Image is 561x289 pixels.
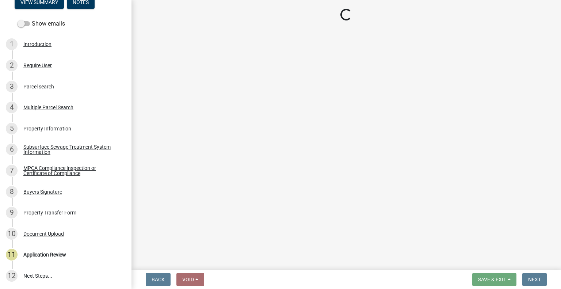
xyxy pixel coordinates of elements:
div: 4 [6,102,18,113]
span: Save & Exit [478,277,506,282]
div: Parcel search [23,84,54,89]
div: Multiple Parcel Search [23,105,73,110]
div: 5 [6,123,18,134]
div: 6 [6,144,18,155]
span: Next [528,277,541,282]
div: Subsurface Sewage Treatment System Information [23,144,120,155]
div: 10 [6,228,18,240]
div: 2 [6,60,18,71]
div: 9 [6,207,18,218]
label: Show emails [18,19,65,28]
button: Void [176,273,204,286]
div: Application Review [23,252,66,257]
div: 1 [6,38,18,50]
div: MPCA Compliance Inspection or Certificate of Compliance [23,166,120,176]
button: Next [522,273,547,286]
div: Property Information [23,126,71,131]
div: Buyers Signature [23,189,62,194]
button: Back [146,273,171,286]
div: Require User [23,63,52,68]
div: 11 [6,249,18,261]
div: Property Transfer Form [23,210,76,215]
button: Save & Exit [472,273,516,286]
div: 3 [6,81,18,92]
div: 7 [6,165,18,176]
span: Back [152,277,165,282]
div: 8 [6,186,18,198]
span: Void [182,277,194,282]
div: 12 [6,270,18,282]
div: Document Upload [23,231,64,236]
div: Introduction [23,42,51,47]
